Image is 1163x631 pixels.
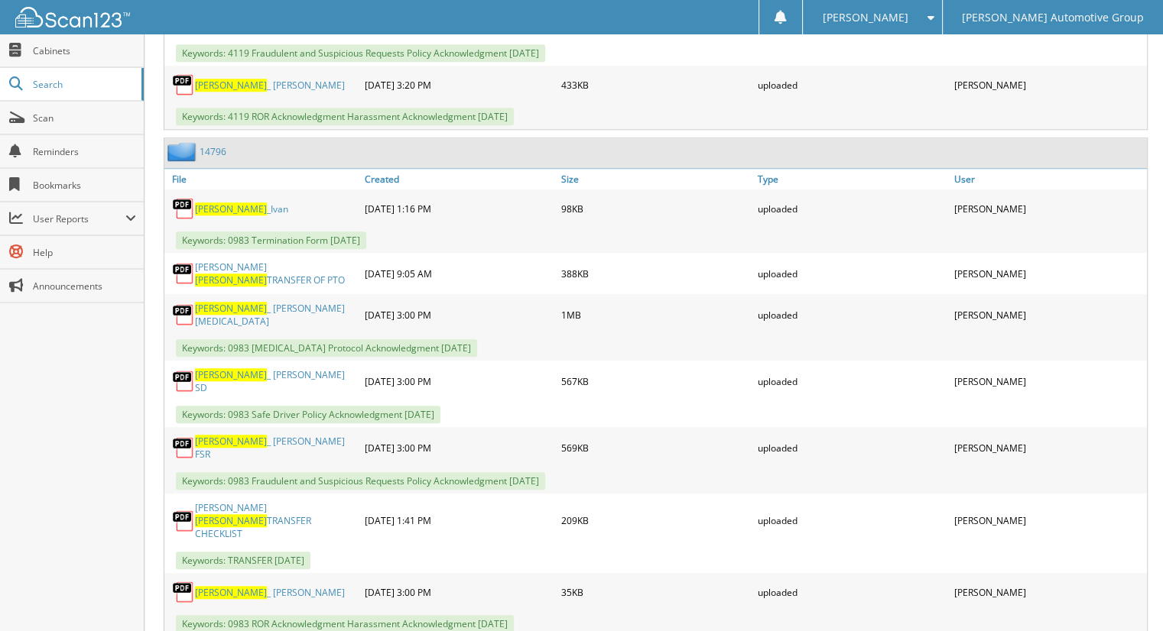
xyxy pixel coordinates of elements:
[172,370,195,393] img: PDF.png
[361,577,557,607] div: [DATE] 3:00 PM
[195,273,267,286] span: [PERSON_NAME]
[164,169,361,189] a: File
[195,368,267,381] span: [PERSON_NAME]
[754,193,950,224] div: uploaded
[754,298,950,332] div: uploaded
[962,13,1144,22] span: [PERSON_NAME] Automotive Group
[172,262,195,285] img: PDF.png
[200,145,226,158] a: 14796
[176,552,310,569] span: Keywords: TRANSFER [DATE]
[195,501,357,540] a: [PERSON_NAME][PERSON_NAME]TRANSFER CHECKLIST
[195,586,345,599] a: [PERSON_NAME]_ [PERSON_NAME]
[195,368,357,394] a: [PERSON_NAME]_ [PERSON_NAME] SD
[950,298,1147,332] div: [PERSON_NAME]
[950,364,1147,398] div: [PERSON_NAME]
[361,70,557,100] div: [DATE] 3:20 PM
[195,514,267,527] span: [PERSON_NAME]
[754,577,950,607] div: uploaded
[950,497,1147,544] div: [PERSON_NAME]
[950,70,1147,100] div: [PERSON_NAME]
[33,78,134,91] span: Search
[172,303,195,326] img: PDF.png
[195,260,357,286] a: [PERSON_NAME][PERSON_NAME]TRANSFER OF PTO
[754,431,950,464] div: uploaded
[754,364,950,398] div: uploaded
[195,435,357,461] a: [PERSON_NAME]_ [PERSON_NAME] FSR
[172,73,195,96] img: PDF.png
[361,169,557,189] a: Created
[195,79,267,92] span: [PERSON_NAME]
[950,431,1147,464] div: [PERSON_NAME]
[172,581,195,603] img: PDF.png
[176,472,545,490] span: Keywords: 0983 Fraudulent and Suspicious Requests Policy Acknowledgment [DATE]
[195,586,267,599] span: [PERSON_NAME]
[167,142,200,161] img: folder2.png
[172,436,195,459] img: PDF.png
[950,577,1147,607] div: [PERSON_NAME]
[950,169,1147,189] a: User
[172,510,195,532] img: PDF.png
[754,70,950,100] div: uploaded
[176,231,366,249] span: Keywords: 0983 Termination Form [DATE]
[361,193,557,224] div: [DATE] 1:16 PM
[557,431,754,464] div: 569KB
[557,364,754,398] div: 567KB
[195,302,267,315] span: [PERSON_NAME]
[176,339,477,357] span: Keywords: 0983 [MEDICAL_DATA] Protocol Acknowledgment [DATE]
[176,108,514,125] span: Keywords: 4119 ROR Acknowledgment Harassment Acknowledgment [DATE]
[195,435,267,448] span: [PERSON_NAME]
[557,577,754,607] div: 35KB
[195,202,288,215] a: [PERSON_NAME]_Ivan
[195,79,345,92] a: [PERSON_NAME]_ [PERSON_NAME]
[754,169,950,189] a: Type
[33,179,136,192] span: Bookmarks
[195,302,357,328] a: [PERSON_NAME]_ [PERSON_NAME][MEDICAL_DATA]
[557,193,754,224] div: 98KB
[33,212,125,225] span: User Reports
[950,193,1147,224] div: [PERSON_NAME]
[754,257,950,290] div: uploaded
[361,298,557,332] div: [DATE] 3:00 PM
[33,145,136,158] span: Reminders
[754,497,950,544] div: uploaded
[33,280,136,293] span: Announcements
[950,257,1147,290] div: [PERSON_NAME]
[557,257,754,290] div: 388KB
[557,497,754,544] div: 209KB
[15,7,130,28] img: scan123-logo-white.svg
[822,13,908,22] span: [PERSON_NAME]
[1087,558,1163,631] iframe: Chat Widget
[176,406,440,423] span: Keywords: 0983 Safe Driver Policy Acknowledgment [DATE]
[195,202,267,215] span: [PERSON_NAME]
[33,246,136,259] span: Help
[361,364,557,398] div: [DATE] 3:00 PM
[361,431,557,464] div: [DATE] 3:00 PM
[33,44,136,57] span: Cabinets
[557,70,754,100] div: 433KB
[172,197,195,220] img: PDF.png
[557,298,754,332] div: 1MB
[361,497,557,544] div: [DATE] 1:41 PM
[557,169,754,189] a: Size
[176,44,545,62] span: Keywords: 4119 Fraudulent and Suspicious Requests Policy Acknowledgment [DATE]
[361,257,557,290] div: [DATE] 9:05 AM
[33,112,136,125] span: Scan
